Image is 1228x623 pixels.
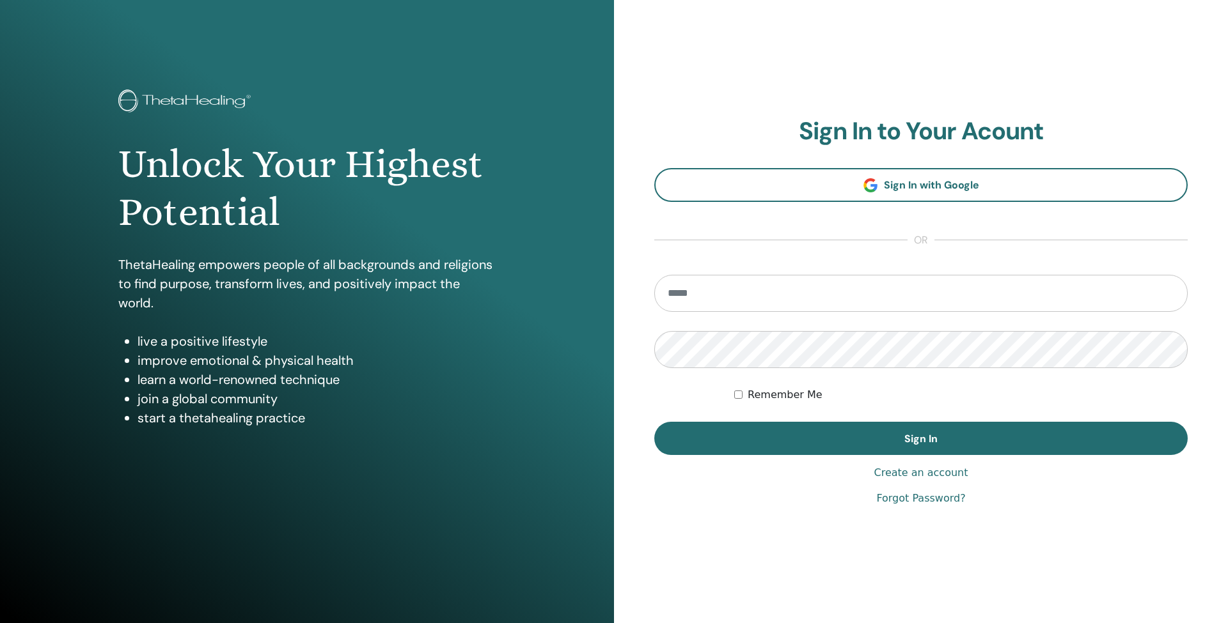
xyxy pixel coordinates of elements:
a: Sign In with Google [654,168,1188,202]
li: live a positive lifestyle [138,332,496,351]
a: Forgot Password? [876,491,965,506]
a: Create an account [874,465,968,481]
li: join a global community [138,389,496,408]
li: start a thetahealing practice [138,408,496,427]
p: ThetaHealing empowers people of all backgrounds and religions to find purpose, transform lives, a... [118,255,496,312]
span: Sign In with Google [884,178,979,192]
h1: Unlock Your Highest Potential [118,141,496,236]
label: Remember Me [748,387,823,403]
li: learn a world-renowned technique [138,370,496,389]
button: Sign In [654,422,1188,455]
div: Keep me authenticated indefinitely or until I manually logout [734,387,1188,403]
span: Sign In [904,432,938,445]
li: improve emotional & physical health [138,351,496,370]
h2: Sign In to Your Acount [654,117,1188,146]
span: or [908,233,934,248]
